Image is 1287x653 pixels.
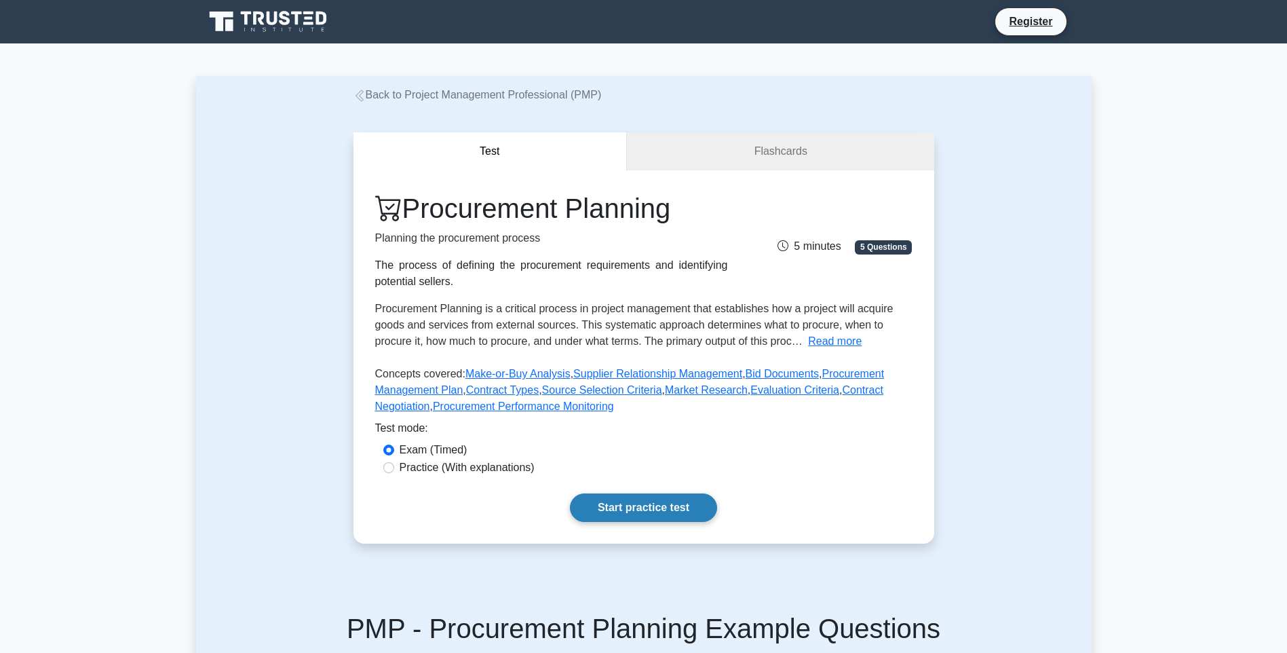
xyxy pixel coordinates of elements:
[375,230,728,246] p: Planning the procurement process
[375,420,913,442] div: Test mode:
[542,384,662,396] a: Source Selection Criteria
[375,257,728,290] div: The process of defining the procurement requirements and identifying potential sellers.
[627,132,934,171] a: Flashcards
[1001,13,1060,30] a: Register
[375,192,728,225] h1: Procurement Planning
[212,612,1075,645] h5: PMP - Procurement Planning Example Questions
[855,240,912,254] span: 5 Questions
[400,442,467,458] label: Exam (Timed)
[465,368,571,379] a: Make-or-Buy Analysis
[808,333,862,350] button: Read more
[466,384,539,396] a: Contract Types
[746,368,820,379] a: Bid Documents
[665,384,748,396] a: Market Research
[400,460,535,476] label: Practice (With explanations)
[353,89,602,100] a: Back to Project Management Professional (PMP)
[777,240,841,252] span: 5 minutes
[375,303,894,347] span: Procurement Planning is a critical process in project management that establishes how a project w...
[353,132,628,171] button: Test
[573,368,742,379] a: Supplier Relationship Management
[375,366,913,420] p: Concepts covered: , , , , , , , , ,
[570,493,717,522] a: Start practice test
[375,368,885,396] a: Procurement Management Plan
[433,400,614,412] a: Procurement Performance Monitoring
[750,384,839,396] a: Evaluation Criteria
